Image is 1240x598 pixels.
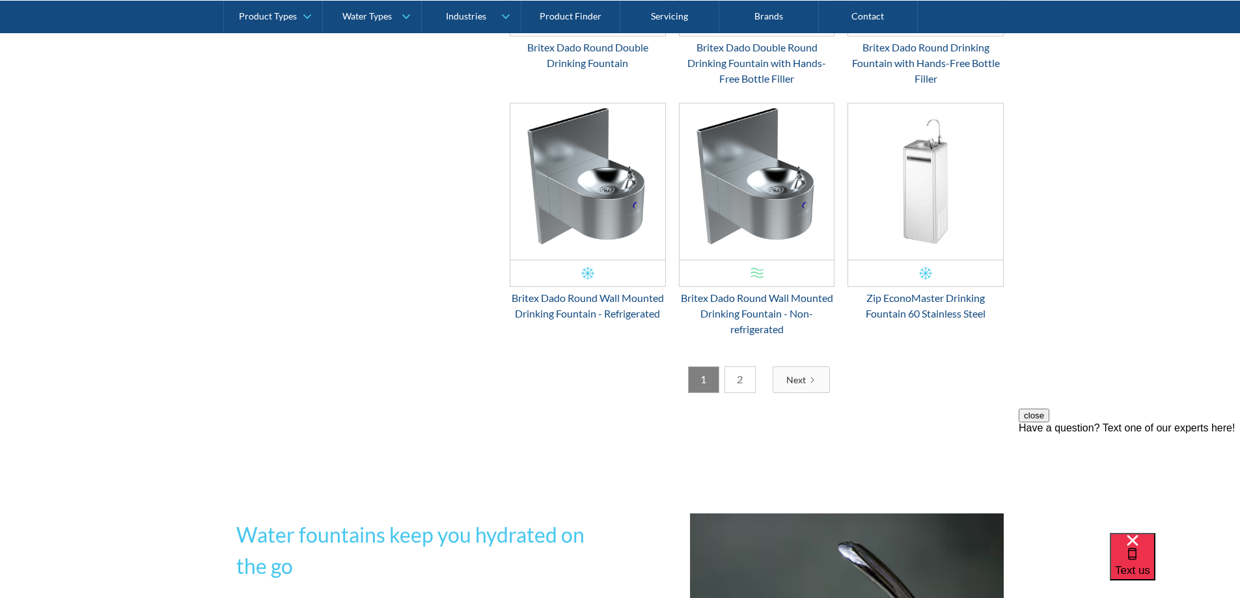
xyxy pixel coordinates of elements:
div: Product Types [239,10,297,21]
a: Zip EconoMaster Drinking Fountain 60 Stainless SteelZip EconoMaster Drinking Fountain 60 Stainles... [847,103,1004,321]
div: Next [786,373,806,387]
div: List [510,366,1004,393]
div: Britex Dado Round Double Drinking Fountain [510,40,666,71]
div: Britex Dado Round Wall Mounted Drinking Fountain - Refrigerated [510,290,666,321]
a: 2 [724,366,756,393]
a: Next Page [773,366,830,393]
a: 1 [688,366,719,393]
div: Water Types [342,10,392,21]
iframe: podium webchat widget bubble [1110,533,1240,598]
a: Britex Dado Round Wall Mounted Drinking Fountain - Refrigerated Britex Dado Round Wall Mounted Dr... [510,103,666,321]
div: Britex Dado Double Round Drinking Fountain with Hands-Free Bottle Filler [679,40,835,87]
h2: Water fountains keep you hydrated on the go [236,519,615,582]
div: Zip EconoMaster Drinking Fountain 60 Stainless Steel [847,290,1004,321]
iframe: podium webchat widget prompt [1019,409,1240,549]
div: Industries [446,10,486,21]
a: Britex Dado Round Wall Mounted Drinking Fountain - Non-refrigeratedBritex Dado Round Wall Mounted... [679,103,835,337]
div: Britex Dado Round Wall Mounted Drinking Fountain - Non-refrigerated [679,290,835,337]
img: Zip EconoMaster Drinking Fountain 60 Stainless Steel [848,103,1003,260]
img: Britex Dado Round Wall Mounted Drinking Fountain - Non-refrigerated [680,103,834,260]
div: Britex Dado Round Drinking Fountain with Hands-Free Bottle Filler [847,40,1004,87]
img: Britex Dado Round Wall Mounted Drinking Fountain - Refrigerated [510,103,665,260]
